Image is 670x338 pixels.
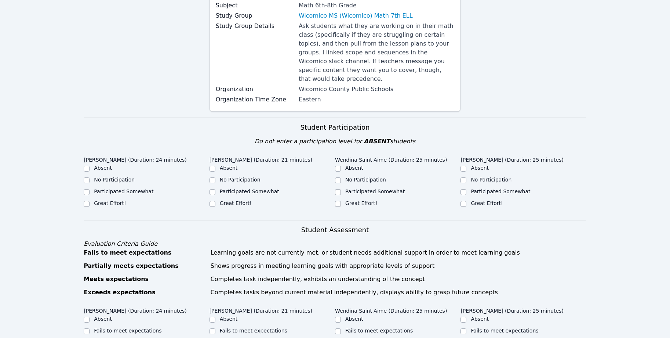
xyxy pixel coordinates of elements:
legend: [PERSON_NAME] (Duration: 24 minutes) [84,304,187,315]
div: Wicomico County Public Schools [299,85,455,94]
legend: Wendina Saint Aime (Duration: 25 minutes) [335,153,447,164]
label: Absent [471,165,489,171]
h3: Student Participation [84,122,586,133]
label: No Participation [220,177,261,183]
legend: [PERSON_NAME] (Duration: 25 minutes) [460,153,564,164]
label: Fails to meet expectations [471,328,538,334]
label: Great Effort! [345,200,377,206]
label: Fails to meet expectations [94,328,161,334]
div: Completes tasks beyond current material independently, displays ability to grasp future concepts [211,288,586,297]
div: Do not enter a participation level for students [84,137,586,146]
label: Absent [471,316,489,322]
label: Absent [345,165,363,171]
div: Eastern [299,95,455,104]
legend: [PERSON_NAME] (Duration: 21 minutes) [210,153,313,164]
label: No Participation [345,177,386,183]
label: No Participation [471,177,511,183]
span: ABSENT [364,138,390,145]
label: Participated Somewhat [471,188,530,194]
div: Ask students what they are working on in their math class (specifically if they are struggling on... [299,22,455,83]
a: Wicomico MS (Wicomico) Math 7th ELL [299,11,413,20]
label: Great Effort! [94,200,126,206]
label: Participated Somewhat [345,188,405,194]
label: Study Group Details [216,22,294,30]
div: Completes task independently, exhibits an understanding of the concept [211,275,586,284]
div: Evaluation Criteria Guide [84,240,586,248]
div: Exceeds expectations [84,288,206,297]
legend: Wendina Saint Aime (Duration: 25 minutes) [335,304,447,315]
label: Absent [220,165,238,171]
legend: [PERSON_NAME] (Duration: 24 minutes) [84,153,187,164]
div: Learning goals are not currently met, or student needs additional support in order to meet learni... [211,248,586,257]
label: Study Group [216,11,294,20]
legend: [PERSON_NAME] (Duration: 25 minutes) [460,304,564,315]
label: Organization Time Zone [216,95,294,104]
label: Absent [220,316,238,322]
label: Absent [345,316,363,322]
h3: Student Assessment [84,225,586,235]
label: Participated Somewhat [94,188,153,194]
div: Fails to meet expectations [84,248,206,257]
label: Great Effort! [220,200,252,206]
label: Participated Somewhat [220,188,279,194]
div: Partially meets expectations [84,262,206,270]
div: Math 6th-8th Grade [299,1,455,10]
label: Fails to meet expectations [220,328,287,334]
div: Meets expectations [84,275,206,284]
label: Great Effort! [471,200,503,206]
label: Absent [94,165,112,171]
legend: [PERSON_NAME] (Duration: 21 minutes) [210,304,313,315]
label: Subject [216,1,294,10]
label: No Participation [94,177,135,183]
label: Fails to meet expectations [345,328,413,334]
label: Organization [216,85,294,94]
label: Absent [94,316,112,322]
div: Shows progress in meeting learning goals with appropriate levels of support [211,262,586,270]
